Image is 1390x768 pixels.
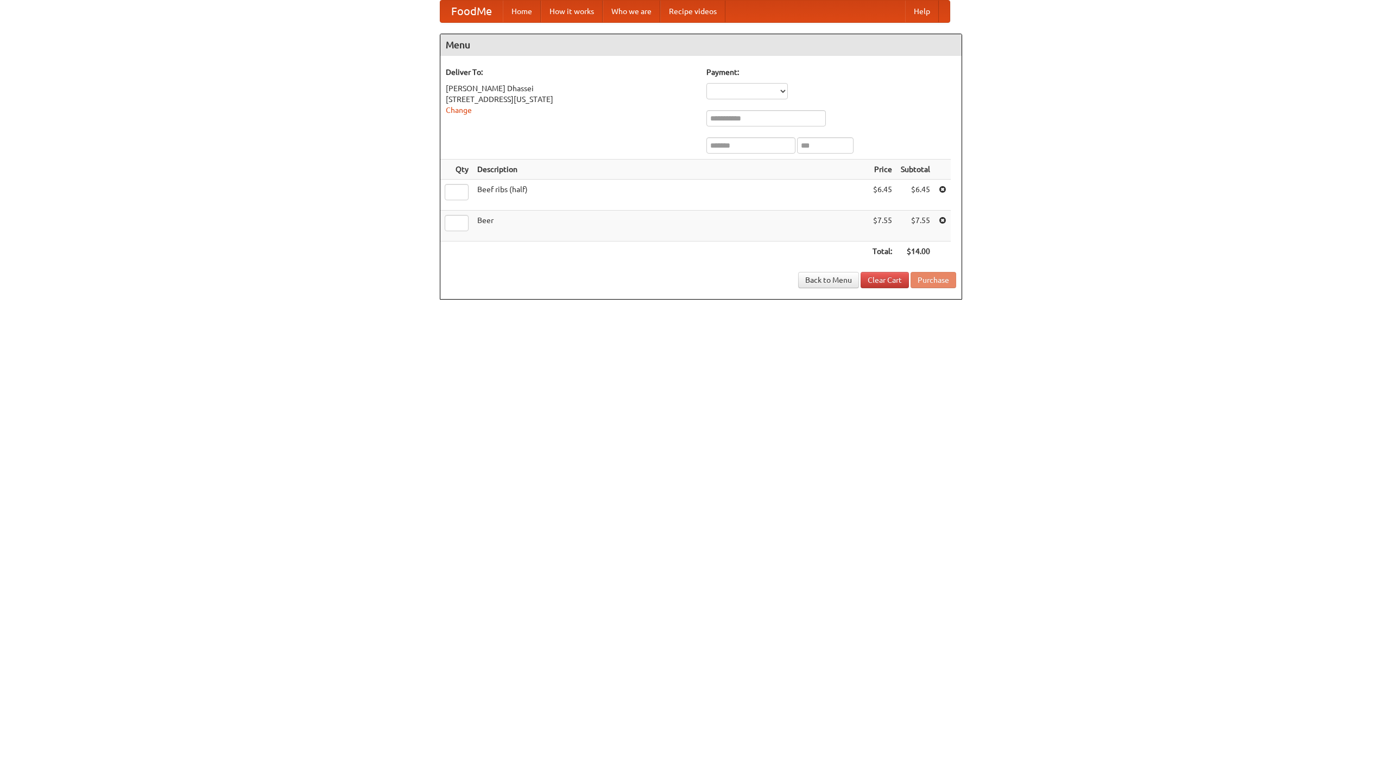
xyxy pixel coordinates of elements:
a: Home [503,1,541,22]
a: How it works [541,1,603,22]
div: [STREET_ADDRESS][US_STATE] [446,94,696,105]
a: FoodMe [440,1,503,22]
th: Description [473,160,868,180]
a: Help [905,1,939,22]
th: Total: [868,242,896,262]
h5: Deliver To: [446,67,696,78]
button: Purchase [911,272,956,288]
a: Recipe videos [660,1,725,22]
div: [PERSON_NAME] Dhassei [446,83,696,94]
h4: Menu [440,34,962,56]
a: Back to Menu [798,272,859,288]
td: Beer [473,211,868,242]
a: Clear Cart [861,272,909,288]
td: $6.45 [868,180,896,211]
td: $7.55 [896,211,934,242]
td: $7.55 [868,211,896,242]
th: Subtotal [896,160,934,180]
a: Who we are [603,1,660,22]
td: $6.45 [896,180,934,211]
th: Price [868,160,896,180]
td: Beef ribs (half) [473,180,868,211]
th: $14.00 [896,242,934,262]
h5: Payment: [706,67,956,78]
th: Qty [440,160,473,180]
a: Change [446,106,472,115]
